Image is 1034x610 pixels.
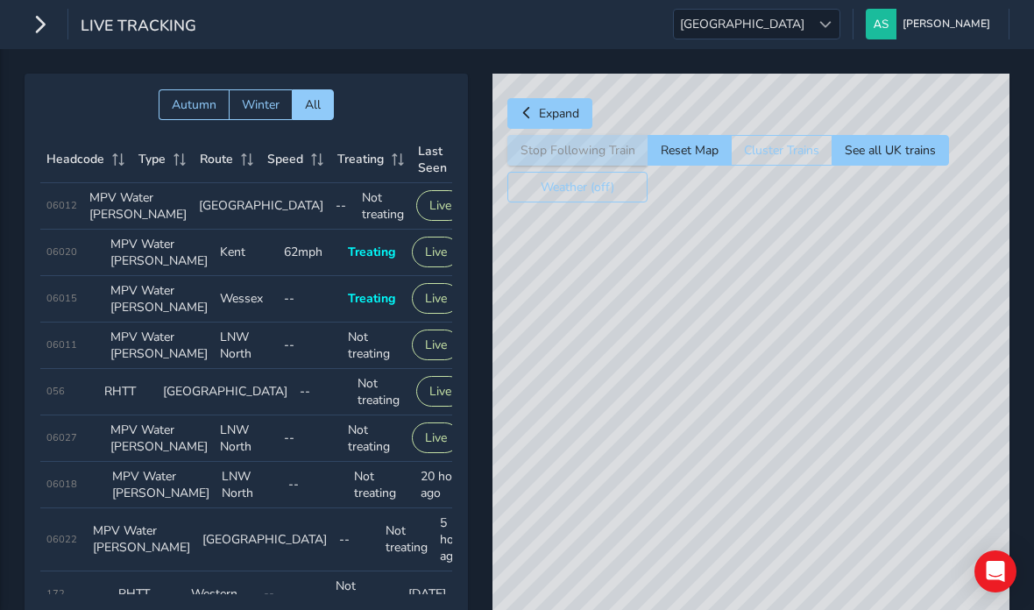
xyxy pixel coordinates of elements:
button: [PERSON_NAME] [866,9,996,39]
td: MPV Water [PERSON_NAME] [104,415,214,462]
td: -- [278,323,342,369]
span: 06027 [46,431,77,444]
td: 5 hours ago [434,508,480,571]
td: [GEOGRAPHIC_DATA] [157,369,294,415]
td: RHTT [98,369,157,415]
button: Live [412,422,460,453]
td: Not treating [379,508,434,571]
span: 06020 [46,245,77,259]
span: 06012 [46,199,77,212]
button: Autumn [159,89,229,120]
span: Last Seen [418,143,450,176]
button: Cluster Trains [731,135,832,166]
button: Live [416,376,464,407]
span: Winter [242,96,280,113]
td: Not treating [342,415,406,462]
span: Treating [348,244,395,260]
td: MPV Water [PERSON_NAME] [104,230,214,276]
button: Expand [507,98,592,129]
td: Not treating [348,462,414,508]
button: Live [412,330,460,360]
span: Autumn [172,96,216,113]
td: -- [294,369,352,415]
td: MPV Water [PERSON_NAME] [106,462,216,508]
td: MPV Water [PERSON_NAME] [87,508,196,571]
td: -- [278,415,342,462]
span: Headcode [46,151,104,167]
td: MPV Water [PERSON_NAME] [104,276,214,323]
span: 06015 [46,292,77,305]
button: Weather (off) [507,172,648,202]
span: [PERSON_NAME] [903,9,990,39]
span: 06011 [46,338,77,351]
td: [GEOGRAPHIC_DATA] [196,508,333,571]
span: 06022 [46,533,77,546]
button: All [292,89,334,120]
span: 172 [46,587,65,600]
span: Treating [348,290,395,307]
span: Type [138,151,166,167]
span: Speed [267,151,303,167]
td: -- [333,508,379,571]
td: Not treating [342,323,406,369]
span: Live Tracking [81,15,196,39]
span: [GEOGRAPHIC_DATA] [674,10,811,39]
button: Live [412,237,460,267]
button: Live [412,283,460,314]
button: Reset Map [648,135,731,166]
td: -- [329,183,356,230]
span: Expand [539,105,579,122]
td: MPV Water [PERSON_NAME] [104,323,214,369]
td: MPV Water [PERSON_NAME] [83,183,193,230]
td: LNW North [216,462,282,508]
td: 20 hours ago [414,462,481,508]
button: Live [416,190,464,221]
td: 62mph [278,230,342,276]
td: -- [282,462,349,508]
td: LNW North [214,323,278,369]
button: Winter [229,89,292,120]
td: Not treating [356,183,410,230]
span: 06018 [46,478,77,491]
span: Route [200,151,233,167]
div: Open Intercom Messenger [974,550,1016,592]
td: Wessex [214,276,278,323]
td: Kent [214,230,278,276]
span: All [305,96,321,113]
td: LNW North [214,415,278,462]
td: -- [278,276,342,323]
button: See all UK trains [832,135,949,166]
img: diamond-layout [866,9,896,39]
td: [GEOGRAPHIC_DATA] [193,183,329,230]
td: Not treating [351,369,410,415]
span: Treating [337,151,384,167]
span: 056 [46,385,65,398]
